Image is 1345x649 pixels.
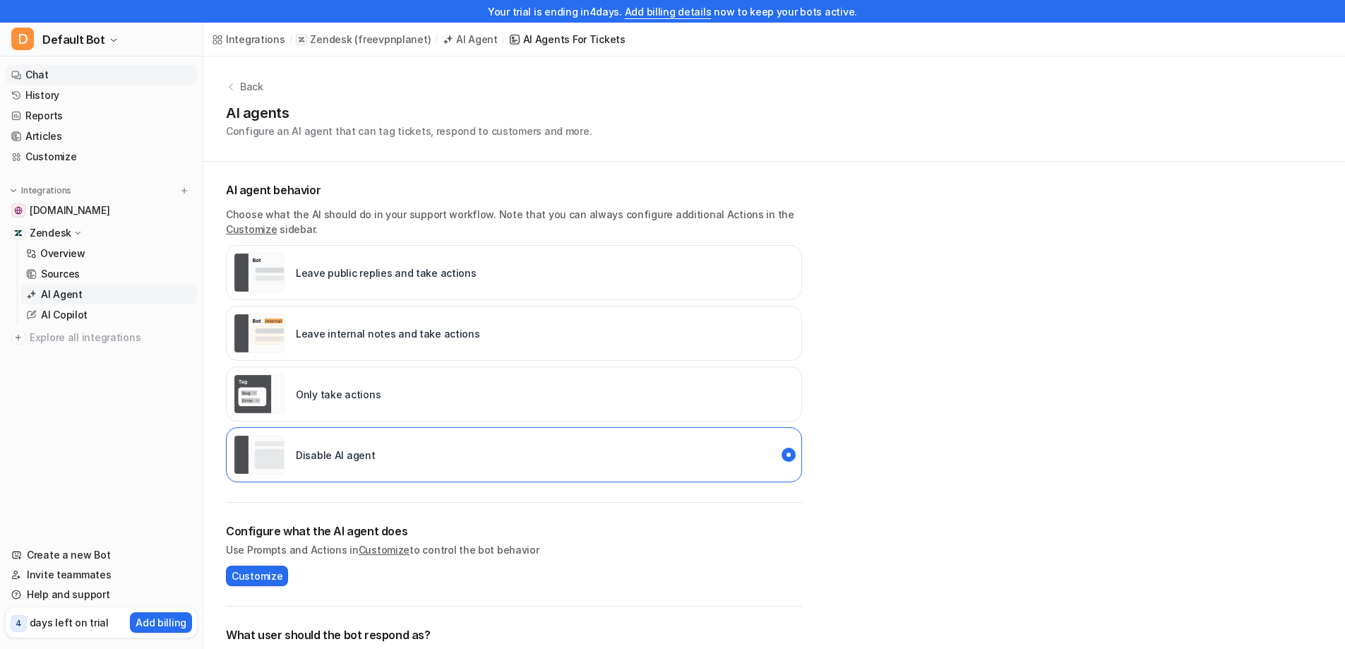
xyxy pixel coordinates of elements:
img: Zendesk [14,229,23,237]
img: expand menu [8,186,18,196]
a: AI Agents for tickets [509,32,626,47]
a: AI Agent [442,32,498,47]
img: Leave public replies and take actions [234,253,285,292]
button: Customize [226,566,288,586]
a: Zendesk(freevpnplanet) [296,32,431,47]
p: Leave public replies and take actions [296,266,477,280]
p: Use Prompts and Actions in to control the bot behavior [226,542,802,557]
p: Configure an AI agent that can tag tickets, respond to customers and more. [226,124,592,138]
p: Choose what the AI should do in your support workflow. Note that you can always configure additio... [226,207,802,237]
span: / [289,33,292,46]
div: live::external_reply [226,245,802,300]
button: Integrations [6,184,76,198]
p: Overview [40,246,85,261]
a: Help and support [6,585,197,605]
p: AI Copilot [41,308,88,322]
span: Explore all integrations [30,326,191,349]
p: ( freevpnplanet ) [354,32,431,47]
a: Explore all integrations [6,328,197,347]
a: Integrations [212,32,285,47]
a: Sources [20,264,197,284]
p: 4 [16,617,22,630]
button: Add billing [130,612,192,633]
a: Customize [226,223,277,235]
div: AI Agents for tickets [523,32,626,47]
img: Only take actions [234,374,285,414]
div: Integrations [226,32,285,47]
span: / [435,33,438,46]
img: menu_add.svg [179,186,189,196]
img: Disable AI agent [234,435,285,475]
a: Articles [6,126,197,146]
p: AI Agent [41,287,83,302]
p: Sources [41,267,80,281]
div: paused::disabled [226,427,802,482]
a: AI Agent [20,285,197,304]
p: AI agent behavior [226,181,802,198]
a: Customize [359,544,410,556]
a: freeplanetvpn.com[DOMAIN_NAME] [6,201,197,220]
p: Zendesk [30,226,71,240]
h2: Configure what the AI agent does [226,523,802,540]
span: D [11,28,34,50]
p: Back [240,79,263,94]
a: Add billing details [625,6,712,18]
a: Overview [20,244,197,263]
a: Customize [6,147,197,167]
h2: What user should the bot respond as? [226,626,802,643]
h1: AI agents [226,102,592,124]
span: / [502,33,505,46]
div: AI Agent [456,32,498,47]
a: History [6,85,197,105]
p: Only take actions [296,387,381,402]
p: Integrations [21,185,71,196]
a: Chat [6,65,197,85]
p: Leave internal notes and take actions [296,326,480,341]
span: Default Bot [42,30,105,49]
p: Add billing [136,615,186,630]
a: Reports [6,106,197,126]
a: AI Copilot [20,305,197,325]
a: Invite teammates [6,565,197,585]
p: Disable AI agent [296,448,376,463]
img: Leave internal notes and take actions [234,314,285,353]
p: Zendesk [310,32,352,47]
p: days left on trial [30,615,109,630]
span: Customize [232,568,282,583]
span: [DOMAIN_NAME] [30,203,109,218]
div: live::internal_reply [226,306,802,361]
a: Create a new Bot [6,545,197,565]
div: live::disabled [226,367,802,422]
img: explore all integrations [11,331,25,345]
img: freeplanetvpn.com [14,206,23,215]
